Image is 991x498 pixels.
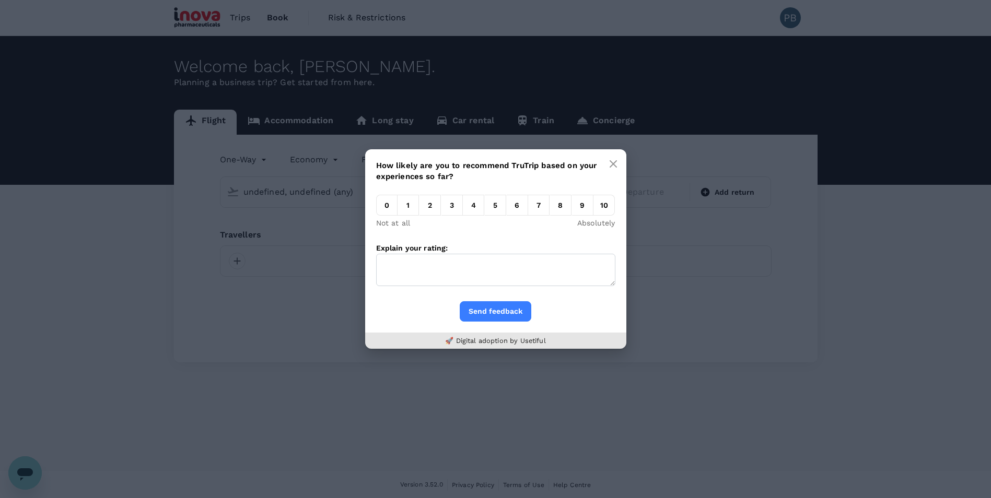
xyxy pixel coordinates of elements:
span: How likely are you to recommend TruTrip based on your experiences so far? [376,161,597,181]
em: 9 [572,195,593,216]
em: 1 [398,195,419,216]
em: 6 [507,195,528,216]
label: Explain your rating: [376,244,448,252]
em: 8 [550,195,572,216]
p: Absolutely [577,218,615,228]
em: 0 [376,195,398,216]
button: Send feedback [460,301,531,322]
em: 3 [441,195,463,216]
em: 4 [463,195,484,216]
em: 2 [419,195,441,216]
em: 5 [485,195,506,216]
em: 7 [528,195,550,216]
em: 10 [593,195,615,216]
a: 🚀 Digital adoption by Usetiful [445,337,546,345]
p: Not at all [376,218,411,228]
